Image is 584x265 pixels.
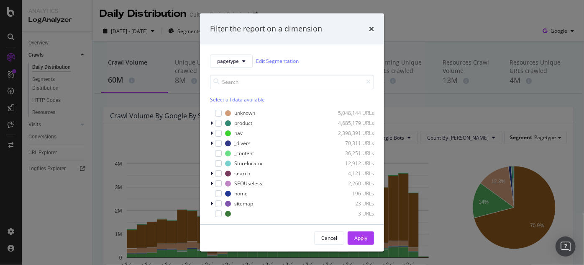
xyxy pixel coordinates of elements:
[234,190,248,197] div: home
[333,120,374,127] div: 4,685,179 URLs
[217,57,239,65] span: pagetype
[333,190,374,197] div: 196 URLs
[333,140,374,147] div: 70,311 URLs
[333,170,374,177] div: 4,121 URLs
[348,231,374,245] button: Apply
[234,140,251,147] div: _divers
[234,200,253,207] div: sitemap
[333,210,374,217] div: 3 URLs
[210,75,374,89] input: Search
[556,236,576,257] div: Open Intercom Messenger
[234,150,254,157] div: _content
[333,130,374,137] div: 2,398,391 URLs
[210,96,374,103] div: Select all data available
[210,55,253,68] button: pagetype
[333,200,374,207] div: 23 URLs
[234,160,263,167] div: Storelocator
[354,234,367,242] div: Apply
[234,180,262,187] div: SEOUseless
[321,234,337,242] div: Cancel
[314,231,344,245] button: Cancel
[333,109,374,117] div: 5,048,144 URLs
[256,57,299,65] a: Edit Segmentation
[369,23,374,34] div: times
[210,23,322,34] div: Filter the report on a dimension
[234,130,243,137] div: nav
[333,160,374,167] div: 12,912 URLs
[234,170,250,177] div: search
[333,150,374,157] div: 36,251 URLs
[234,109,255,117] div: unknown
[234,120,252,127] div: product
[200,13,384,252] div: modal
[333,180,374,187] div: 2,260 URLs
